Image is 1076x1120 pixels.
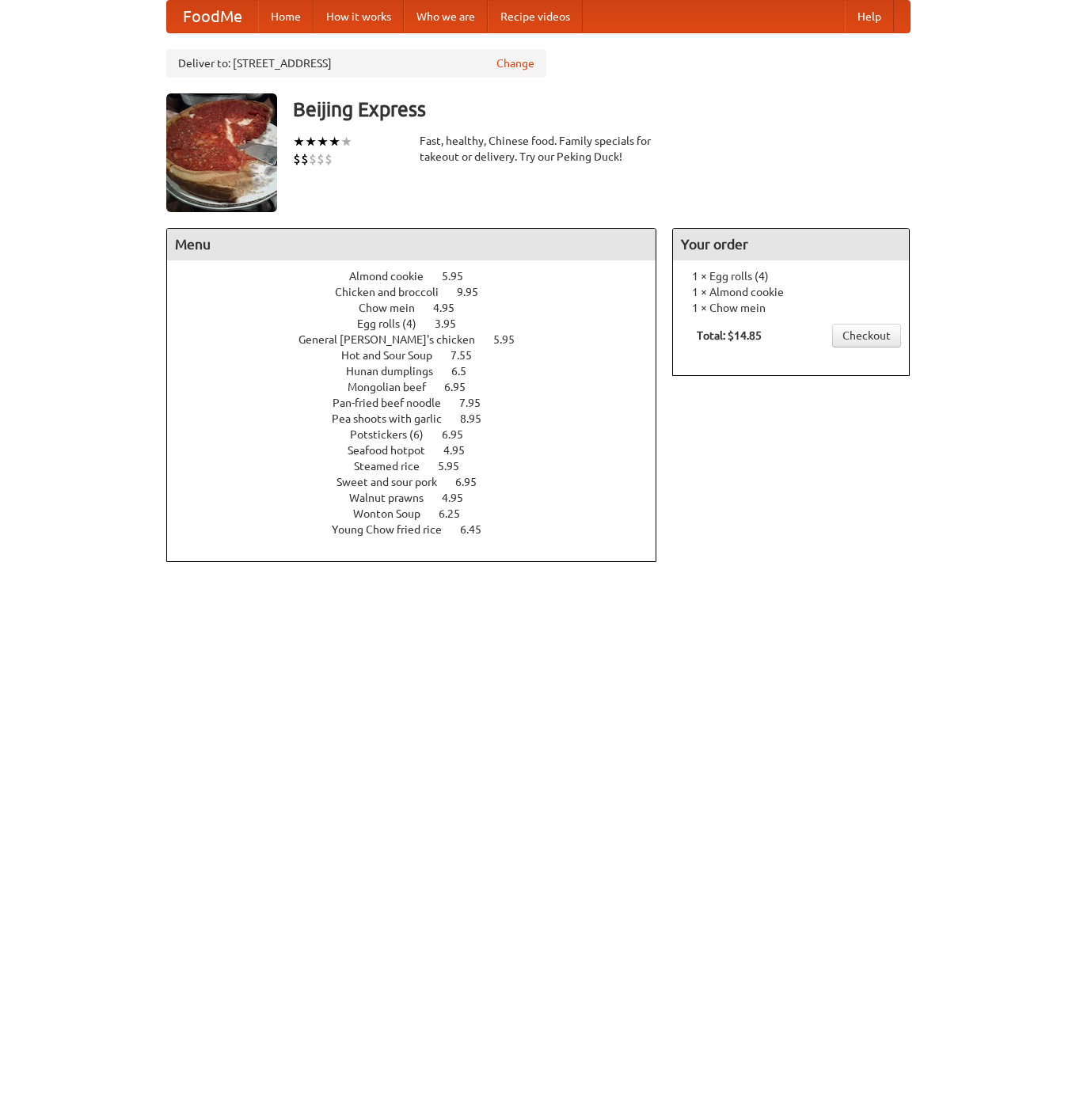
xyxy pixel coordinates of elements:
[332,412,458,425] span: Pea shoots with garlic
[341,349,448,362] span: Hot and Sour Soup
[444,381,481,393] span: 6.95
[357,317,485,330] a: Egg rolls (4) 3.95
[459,397,496,409] span: 7.95
[329,133,340,150] li: ★
[460,523,497,536] span: 6.45
[341,349,501,362] a: Hot and Sour Soup 7.55
[354,460,489,473] a: Steamed rice 5.95
[293,133,305,150] li: ★
[451,365,482,378] span: 6.5
[258,1,314,32] a: Home
[353,507,436,520] span: Wonton Soup
[325,150,333,168] li: $
[350,428,492,441] a: Potstickers (6) 6.95
[443,444,481,457] span: 4.95
[317,150,325,168] li: $
[309,150,317,168] li: $
[314,1,404,32] a: How it works
[433,302,470,314] span: 4.95
[681,284,901,300] li: 1 × Almond cookie
[357,317,432,330] span: Egg rolls (4)
[166,49,546,78] div: Deliver to: [STREET_ADDRESS]
[457,286,494,298] span: 9.95
[348,444,494,457] a: Seafood hotpot 4.95
[348,444,441,457] span: Seafood hotpot
[354,460,435,473] span: Steamed rice
[333,397,457,409] span: Pan-fried beef noodle
[348,381,495,393] a: Mongolian beef 6.95
[460,412,497,425] span: 8.95
[293,93,911,125] h3: Beijing Express
[349,270,492,283] a: Almond cookie 5.95
[167,229,656,260] h4: Menu
[439,507,476,520] span: 6.25
[349,492,439,504] span: Walnut prawns
[340,133,352,150] li: ★
[305,133,317,150] li: ★
[349,270,439,283] span: Almond cookie
[451,349,488,362] span: 7.55
[697,329,762,342] b: Total: $14.85
[332,412,511,425] a: Pea shoots with garlic 8.95
[420,133,657,165] div: Fast, healthy, Chinese food. Family specials for takeout or delivery. Try our Peking Duck!
[335,286,454,298] span: Chicken and broccoli
[359,302,431,314] span: Chow mein
[301,150,309,168] li: $
[298,333,544,346] a: General [PERSON_NAME]'s chicken 5.95
[353,507,489,520] a: Wonton Soup 6.25
[681,300,901,316] li: 1 × Chow mein
[349,492,492,504] a: Walnut prawns 4.95
[332,523,458,536] span: Young Chow fried rice
[333,397,510,409] a: Pan-fried beef noodle 7.95
[336,476,506,488] a: Sweet and sour pork 6.95
[455,476,492,488] span: 6.95
[681,268,901,284] li: 1 × Egg rolls (4)
[442,492,479,504] span: 4.95
[488,1,583,32] a: Recipe videos
[166,93,277,212] img: angular.jpg
[832,324,901,347] a: Checkout
[438,460,475,473] span: 5.95
[293,150,301,168] li: $
[298,333,491,346] span: General [PERSON_NAME]'s chicken
[442,428,479,441] span: 6.95
[348,381,442,393] span: Mongolian beef
[404,1,488,32] a: Who we are
[673,229,909,260] h4: Your order
[167,1,258,32] a: FoodMe
[350,428,439,441] span: Potstickers (6)
[317,133,329,150] li: ★
[332,523,511,536] a: Young Chow fried rice 6.45
[493,333,530,346] span: 5.95
[359,302,484,314] a: Chow mein 4.95
[442,270,479,283] span: 5.95
[336,476,453,488] span: Sweet and sour pork
[496,55,534,71] a: Change
[346,365,496,378] a: Hunan dumplings 6.5
[335,286,508,298] a: Chicken and broccoli 9.95
[435,317,472,330] span: 3.95
[346,365,449,378] span: Hunan dumplings
[845,1,894,32] a: Help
